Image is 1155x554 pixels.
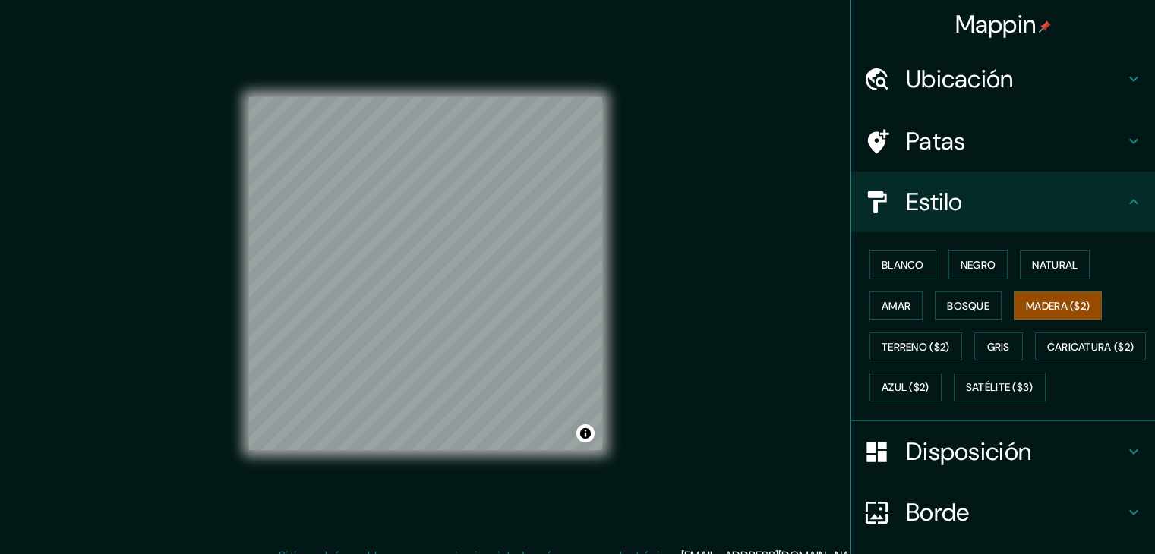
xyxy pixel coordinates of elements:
[851,49,1155,109] div: Ubicación
[961,258,996,272] font: Negro
[947,299,989,313] font: Bosque
[906,436,1031,467] font: Disposición
[955,8,1037,40] font: Mappin
[906,63,1014,95] font: Ubicación
[869,291,923,320] button: Amar
[869,250,936,279] button: Blanco
[1026,299,1090,313] font: Madera ($2)
[851,421,1155,482] div: Disposición
[935,291,1002,320] button: Bosque
[1047,340,1134,354] font: Caricatura ($2)
[851,172,1155,232] div: Estilo
[1014,291,1102,320] button: Madera ($2)
[851,482,1155,543] div: Borde
[882,299,910,313] font: Amar
[1032,258,1078,272] font: Natural
[906,186,963,218] font: Estilo
[851,111,1155,172] div: Patas
[1020,495,1138,537] iframe: Lanzador de widgets de ayuda
[1020,250,1090,279] button: Natural
[882,340,950,354] font: Terreno ($2)
[948,250,1008,279] button: Negro
[576,424,595,442] button: Activar o desactivar atribución
[966,381,1034,395] font: Satélite ($3)
[1035,332,1147,361] button: Caricatura ($2)
[1039,20,1051,33] img: pin-icon.png
[869,373,942,401] button: Azul ($2)
[974,332,1023,361] button: Gris
[882,381,929,395] font: Azul ($2)
[882,258,924,272] font: Blanco
[906,496,970,528] font: Borde
[869,332,962,361] button: Terreno ($2)
[954,373,1046,401] button: Satélite ($3)
[249,97,602,450] canvas: Mapa
[987,340,1010,354] font: Gris
[906,125,966,157] font: Patas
